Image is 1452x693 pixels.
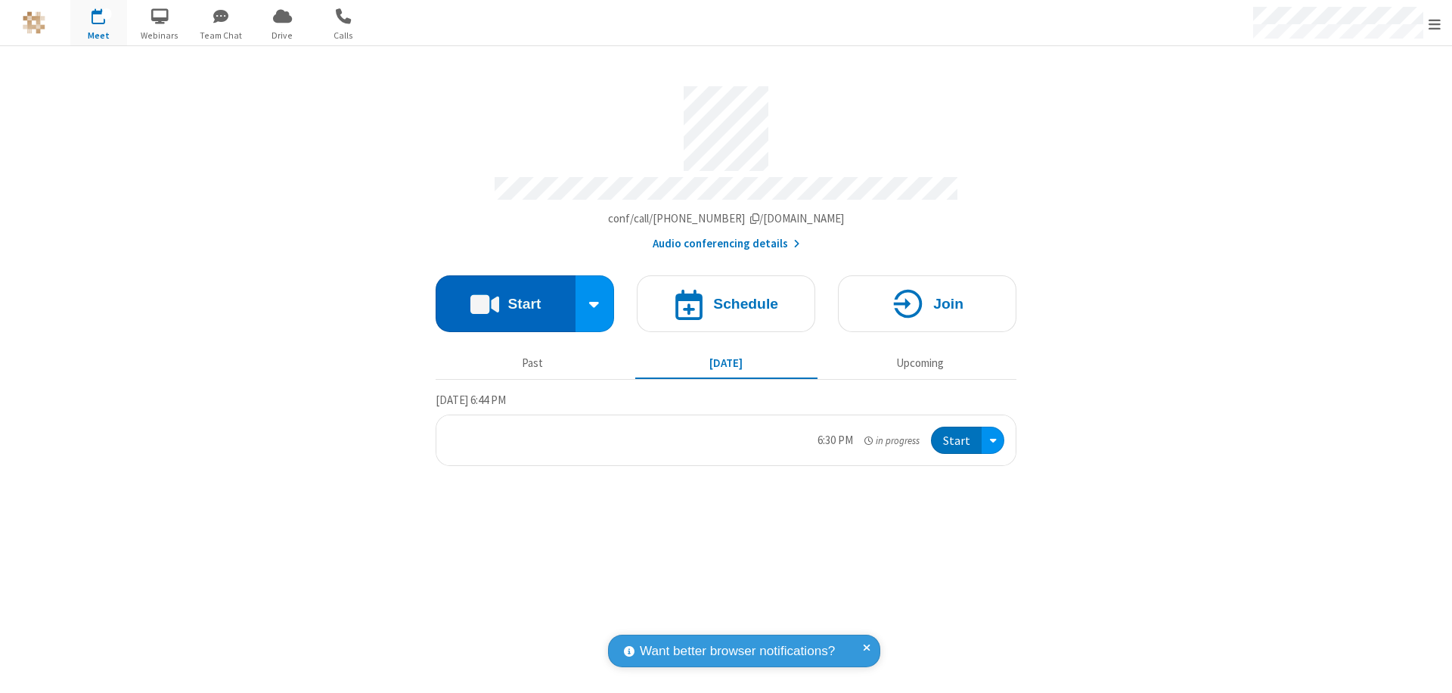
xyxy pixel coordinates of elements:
[635,349,818,378] button: [DATE]
[653,235,800,253] button: Audio conferencing details
[576,275,615,332] div: Start conference options
[982,427,1004,455] div: Open menu
[193,29,250,42] span: Team Chat
[102,8,112,20] div: 1
[436,275,576,332] button: Start
[132,29,188,42] span: Webinars
[637,275,815,332] button: Schedule
[23,11,45,34] img: QA Selenium DO NOT DELETE OR CHANGE
[608,211,845,225] span: Copy my meeting room link
[442,349,624,378] button: Past
[933,297,963,311] h4: Join
[315,29,372,42] span: Calls
[931,427,982,455] button: Start
[818,432,853,449] div: 6:30 PM
[608,210,845,228] button: Copy my meeting room linkCopy my meeting room link
[507,297,541,311] h4: Start
[838,275,1016,332] button: Join
[70,29,127,42] span: Meet
[436,391,1016,467] section: Today's Meetings
[640,642,835,661] span: Want better browser notifications?
[436,393,506,407] span: [DATE] 6:44 PM
[829,349,1011,378] button: Upcoming
[713,297,778,311] h4: Schedule
[864,434,920,448] em: in progress
[436,75,1016,253] section: Account details
[254,29,311,42] span: Drive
